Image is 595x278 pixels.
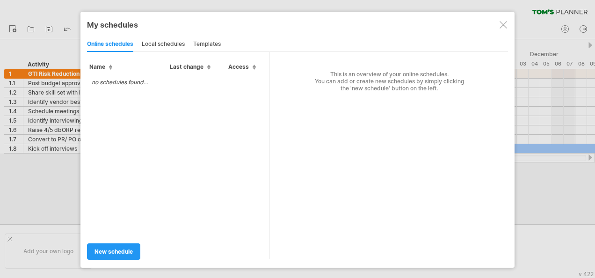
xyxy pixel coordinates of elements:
[193,37,221,52] div: templates
[170,63,210,70] span: Last change
[87,20,508,29] div: My schedules
[94,248,133,255] span: new schedule
[89,63,112,70] span: Name
[228,63,256,70] span: Access
[87,243,140,260] a: new schedule
[87,37,133,52] div: online schedules
[142,37,185,52] div: local schedules
[270,52,502,92] div: This is an overview of your online schedules. You can add or create new schedules by simply click...
[87,74,152,90] td: no schedules found...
